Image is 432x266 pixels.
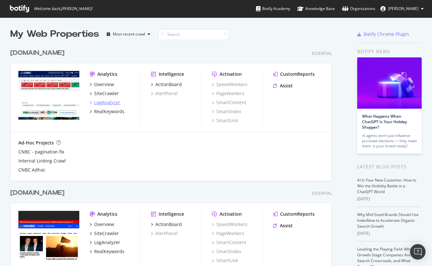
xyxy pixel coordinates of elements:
div: Intelligence [159,71,184,77]
a: SiteCrawler [90,90,119,97]
a: LogAnalyzer [90,239,120,246]
div: Botify news [357,48,422,55]
div: CustomReports [280,71,315,77]
div: [DATE] [357,196,422,202]
div: Intelligence [159,211,184,217]
div: Open Intercom Messenger [410,244,426,260]
div: Analytics [97,211,117,217]
a: Overview [90,81,114,88]
span: Welcome back, [PERSON_NAME] ! [34,6,92,11]
div: Overview [94,81,114,88]
div: LogAnalyzer [94,239,120,246]
a: ActionBoard [151,221,182,228]
div: Latest Blog Posts [357,163,422,170]
a: SmartLink [212,257,238,264]
a: PageWorkers [212,230,244,237]
a: CNBC Adhoc [18,167,45,173]
div: SiteCrawler [94,230,119,237]
a: CNBC - pagination fix [18,149,64,155]
button: Most recent crawl [104,29,153,39]
a: [DOMAIN_NAME] [10,188,67,198]
div: LogAnalyzer [94,99,120,106]
img: msnbc.com [18,211,79,260]
a: ActionBoard [151,81,182,88]
a: SmartLink [212,117,238,124]
a: Overview [90,221,114,228]
a: RealKeywords [90,248,124,255]
div: [DOMAIN_NAME] [10,188,64,198]
div: Activation [220,71,242,77]
div: Essential [312,51,332,56]
a: SpeedWorkers [212,221,248,228]
div: [DOMAIN_NAME] [10,48,64,58]
a: Botify Chrome Plugin [357,31,409,37]
a: Assist [273,83,293,89]
img: cnbc.com [18,71,79,120]
div: Ad-Hoc Projects [18,140,54,146]
div: RealKeywords [94,108,124,115]
input: Search [158,29,229,40]
div: My Web Properties [10,28,99,41]
a: SmartIndex [212,248,241,255]
div: Overview [94,221,114,228]
div: Assist [280,222,293,229]
a: PageWorkers [212,90,244,97]
a: AI Is Your New Customer: How to Win the Visibility Battle in a ChatGPT World [357,177,416,194]
div: ActionBoard [155,221,182,228]
div: RealKeywords [94,248,124,255]
a: Why Mid-Sized Brands Should Use IndexNow to Accelerate Organic Search Growth [357,212,419,229]
a: [DOMAIN_NAME] [10,48,67,58]
a: RealKeywords [90,108,124,115]
a: SiteCrawler [90,230,119,237]
img: What Happens When ChatGPT Is Your Holiday Shopper? [357,57,422,109]
a: AlertPanel [151,90,178,97]
div: Analytics [97,71,117,77]
div: Activation [220,211,242,217]
a: CustomReports [273,71,315,77]
div: CustomReports [280,211,315,217]
div: Assist [280,83,293,89]
a: Internal Linking Crawl [18,158,66,164]
div: [DATE] [357,231,422,236]
a: SmartContent [212,99,246,106]
a: LogAnalyzer [90,99,120,106]
div: Botify Chrome Plugin [364,31,409,37]
div: AI agents don’t just influence purchase decisions — they make them. Is your brand ready? [362,133,417,149]
span: Adam Sherk [388,6,418,11]
a: What Happens When ChatGPT Is Your Holiday Shopper? [362,113,407,130]
a: CustomReports [273,211,315,217]
div: Botify Academy [256,5,290,12]
div: Organizations [342,5,375,12]
button: [PERSON_NAME] [375,4,429,14]
a: SpeedWorkers [212,81,248,88]
div: Essential [312,191,332,196]
div: SiteCrawler [94,90,119,97]
a: SmartContent [212,239,246,246]
a: SmartIndex [212,108,241,115]
div: Knowledge Base [297,5,335,12]
div: Most recent crawl [113,32,145,36]
a: Assist [273,222,293,229]
div: ActionBoard [155,81,182,88]
a: AlertPanel [151,230,178,237]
